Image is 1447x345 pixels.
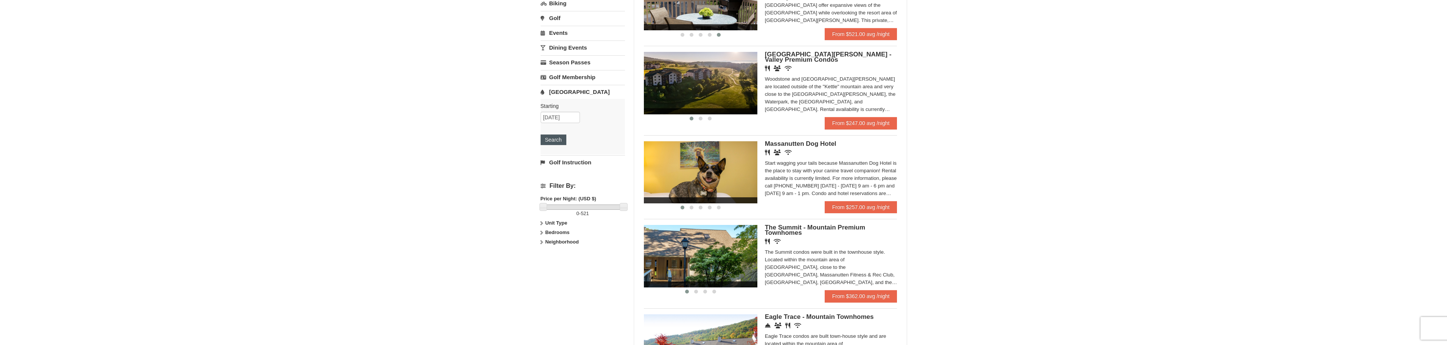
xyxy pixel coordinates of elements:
i: Banquet Facilities [774,150,781,155]
a: From $257.00 avg /night [825,201,897,213]
i: Restaurant [765,239,770,244]
strong: Price per Night: (USD $) [541,196,596,201]
span: Massanutten Dog Hotel [765,140,836,147]
a: [GEOGRAPHIC_DATA] [541,85,625,99]
a: Season Passes [541,55,625,69]
a: From $247.00 avg /night [825,117,897,129]
i: Restaurant [765,150,770,155]
a: From $362.00 avg /night [825,290,897,302]
label: Starting [541,102,619,110]
strong: Bedrooms [545,229,569,235]
label: - [541,210,625,217]
div: The Summit condos were built in the townhouse style. Located within the mountain area of [GEOGRAP... [765,248,897,286]
span: Eagle Trace - Mountain Townhomes [765,313,874,320]
h4: Filter By: [541,183,625,189]
i: Wireless Internet (free) [774,239,781,244]
i: Wireless Internet (free) [794,323,801,328]
span: 0 [577,211,579,216]
a: Dining Events [541,41,625,55]
span: 521 [581,211,589,216]
div: Woodstone and [GEOGRAPHIC_DATA][PERSON_NAME] are located outside of the "Kettle" mountain area an... [765,75,897,113]
span: [GEOGRAPHIC_DATA][PERSON_NAME] - Valley Premium Condos [765,51,892,63]
a: Events [541,26,625,40]
i: Wireless Internet (free) [785,66,792,71]
a: From $521.00 avg /night [825,28,897,40]
i: Concierge Desk [765,323,771,328]
i: Wireless Internet (free) [785,150,792,155]
i: Restaurant [765,66,770,71]
button: Search [541,134,566,145]
i: Restaurant [785,323,790,328]
strong: Unit Type [545,220,567,226]
a: Golf Membership [541,70,625,84]
div: Start wagging your tails because Massanutten Dog Hotel is the place to stay with your canine trav... [765,159,897,197]
i: Banquet Facilities [774,66,781,71]
strong: Neighborhood [545,239,579,245]
i: Conference Facilities [774,323,782,328]
a: Golf Instruction [541,155,625,169]
a: Golf [541,11,625,25]
span: The Summit - Mountain Premium Townhomes [765,224,865,236]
